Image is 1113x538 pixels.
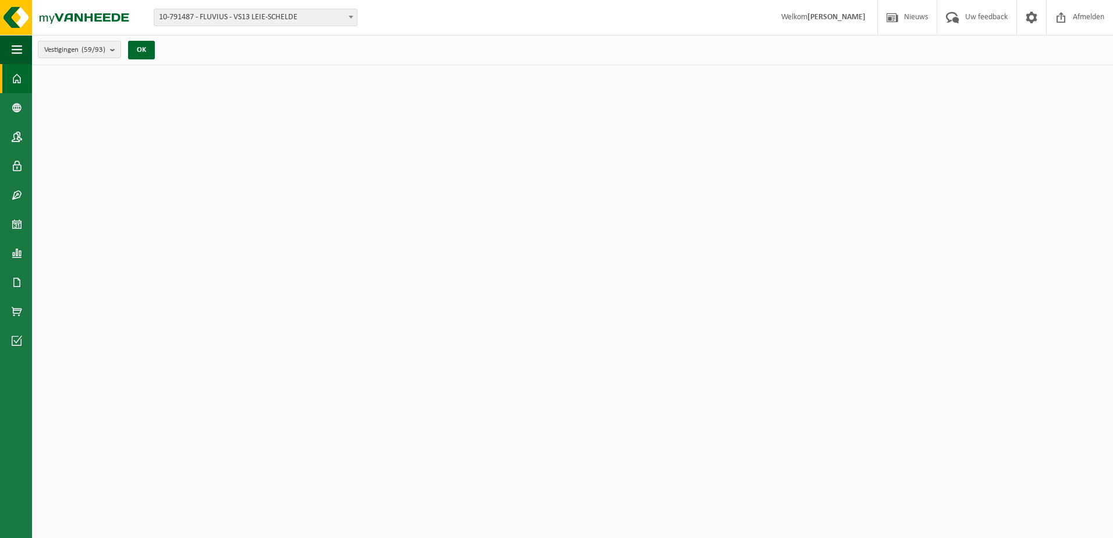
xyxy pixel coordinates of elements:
strong: [PERSON_NAME] [807,13,866,22]
count: (59/93) [81,46,105,54]
button: OK [128,41,155,59]
span: 10-791487 - FLUVIUS - VS13 LEIE-SCHELDE [154,9,357,26]
button: Vestigingen(59/93) [38,41,121,58]
span: Vestigingen [44,41,105,59]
